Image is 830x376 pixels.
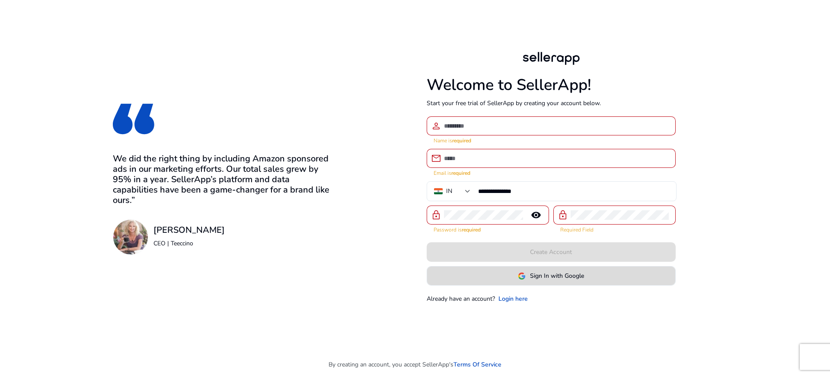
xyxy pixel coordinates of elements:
img: google-logo.svg [518,272,526,280]
mat-error: Email is [434,168,669,177]
h1: Welcome to SellerApp! [427,76,676,94]
mat-icon: remove_red_eye [526,210,546,220]
a: Login here [498,294,528,303]
h3: [PERSON_NAME] [153,225,225,235]
h3: We did the right thing by including Amazon sponsored ads in our marketing efforts. Our total sale... [113,154,334,206]
div: IN [446,186,452,196]
strong: required [452,137,471,144]
span: lock [558,210,568,220]
mat-error: Password is [434,225,542,234]
strong: required [462,226,481,233]
span: Sign In with Google [530,271,584,280]
span: person [431,121,441,131]
span: email [431,153,441,164]
button: Sign In with Google [427,266,676,286]
p: Already have an account? [427,294,495,303]
mat-error: Required Field [560,225,669,234]
span: lock [431,210,441,220]
a: Terms Of Service [453,360,501,369]
p: CEO | Teeccino [153,239,225,248]
mat-error: Name is [434,135,669,145]
p: Start your free trial of SellerApp by creating your account below. [427,99,676,108]
strong: required [451,170,470,177]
